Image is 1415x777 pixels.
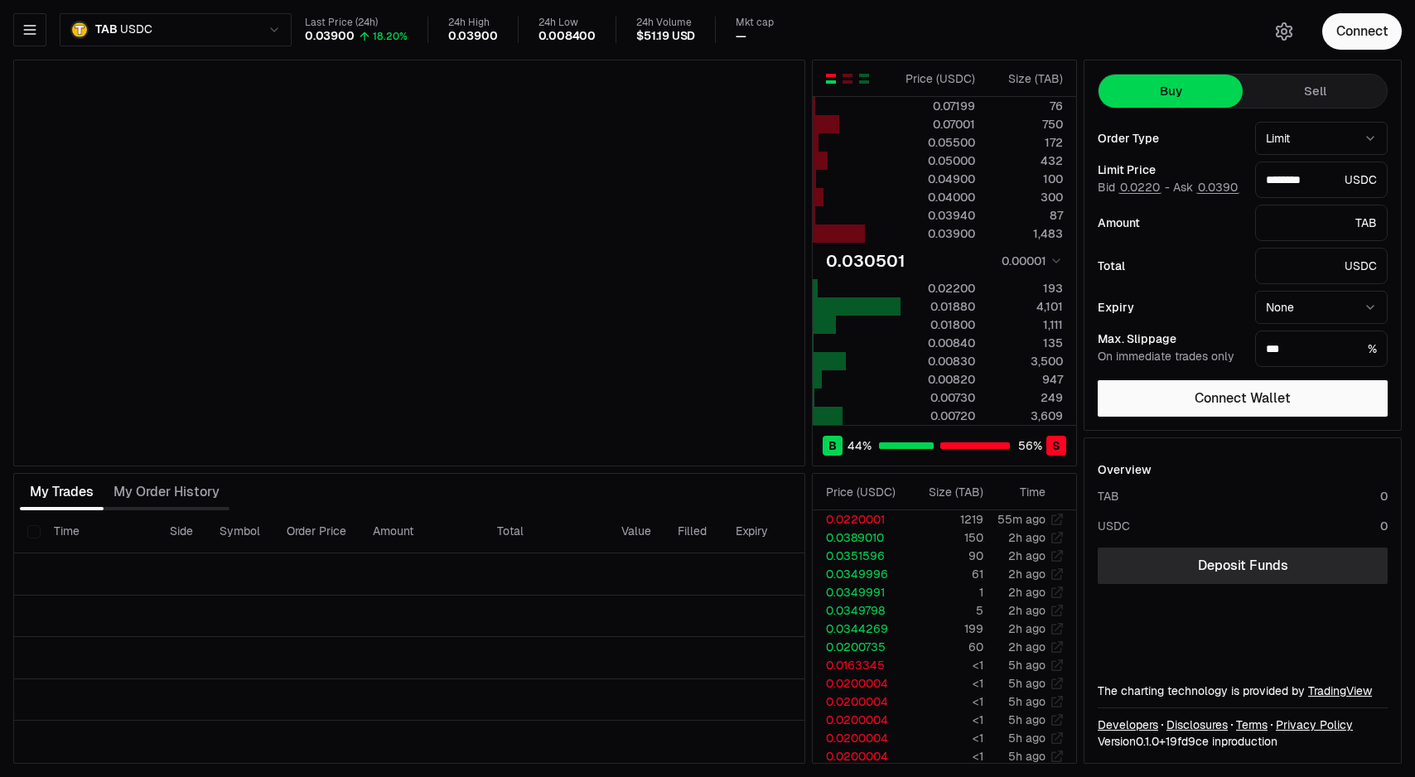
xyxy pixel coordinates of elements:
[722,510,834,553] th: Expiry
[1008,731,1046,746] time: 5h ago
[448,17,498,29] div: 24h High
[901,225,975,242] div: 0.03900
[826,484,906,500] div: Price ( USDC )
[907,674,984,693] td: <1
[901,207,975,224] div: 0.03940
[1255,122,1388,155] button: Limit
[997,512,1046,527] time: 55m ago
[1098,380,1388,417] button: Connect Wallet
[1098,302,1242,313] div: Expiry
[907,620,984,638] td: 199
[901,134,975,151] div: 0.05500
[907,547,984,565] td: 90
[538,29,596,44] div: 0.008400
[989,371,1063,388] div: 947
[901,116,975,133] div: 0.07001
[70,21,89,39] img: TAB.png
[41,510,157,553] th: Time
[901,371,975,388] div: 0.00820
[989,207,1063,224] div: 87
[373,30,408,43] div: 18.20%
[907,747,984,765] td: <1
[989,353,1063,369] div: 3,500
[1008,567,1046,582] time: 2h ago
[157,510,206,553] th: Side
[664,510,722,553] th: Filled
[907,656,984,674] td: <1
[1008,585,1046,600] time: 2h ago
[901,189,975,205] div: 0.04000
[1008,530,1046,545] time: 2h ago
[1173,181,1239,195] span: Ask
[824,72,838,85] button: Show Buy and Sell Orders
[901,389,975,406] div: 0.00730
[901,335,975,351] div: 0.00840
[989,171,1063,187] div: 100
[813,620,907,638] td: 0.0344269
[636,17,695,29] div: 24h Volume
[813,674,907,693] td: 0.0200004
[997,484,1046,500] div: Time
[1008,694,1046,709] time: 5h ago
[636,29,695,44] div: $51.19 USD
[1236,717,1268,733] a: Terms
[1308,683,1372,698] a: TradingView
[1098,461,1152,478] div: Overview
[989,335,1063,351] div: 135
[997,251,1063,271] button: 0.00001
[484,510,608,553] th: Total
[1322,13,1402,50] button: Connect
[1118,181,1161,194] button: 0.0220
[901,98,975,114] div: 0.07199
[1008,603,1046,618] time: 2h ago
[1098,164,1242,176] div: Limit Price
[989,134,1063,151] div: 172
[857,72,871,85] button: Show Buy Orders Only
[989,116,1063,133] div: 750
[14,60,804,466] iframe: Financial Chart
[1008,639,1046,654] time: 2h ago
[1018,437,1042,454] span: 56 %
[989,316,1063,333] div: 1,111
[989,389,1063,406] div: 249
[826,249,906,273] div: 0.030501
[907,583,984,601] td: 1
[1255,248,1388,284] div: USDC
[538,17,596,29] div: 24h Low
[920,484,983,500] div: Size ( TAB )
[989,225,1063,242] div: 1,483
[907,510,984,528] td: 1219
[841,72,854,85] button: Show Sell Orders Only
[1166,717,1228,733] a: Disclosures
[907,693,984,711] td: <1
[901,70,975,87] div: Price ( USDC )
[1098,133,1242,144] div: Order Type
[1098,717,1158,733] a: Developers
[1098,181,1170,195] span: Bid -
[828,437,837,454] span: B
[120,22,152,37] span: USDC
[1098,217,1242,229] div: Amount
[989,408,1063,424] div: 3,609
[813,565,907,583] td: 0.0349996
[1099,75,1243,108] button: Buy
[813,583,907,601] td: 0.0349991
[1255,162,1388,198] div: USDC
[1008,676,1046,691] time: 5h ago
[813,711,907,729] td: 0.0200004
[989,189,1063,205] div: 300
[104,475,229,509] button: My Order History
[1098,733,1388,750] div: Version 0.1.0 + in production
[813,693,907,711] td: 0.0200004
[1196,181,1239,194] button: 0.0390
[736,29,746,44] div: —
[813,547,907,565] td: 0.0351596
[305,29,355,44] div: 0.03900
[20,475,104,509] button: My Trades
[901,171,975,187] div: 0.04900
[1098,488,1119,504] div: TAB
[901,408,975,424] div: 0.00720
[1008,749,1046,764] time: 5h ago
[273,510,360,553] th: Order Price
[1098,260,1242,272] div: Total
